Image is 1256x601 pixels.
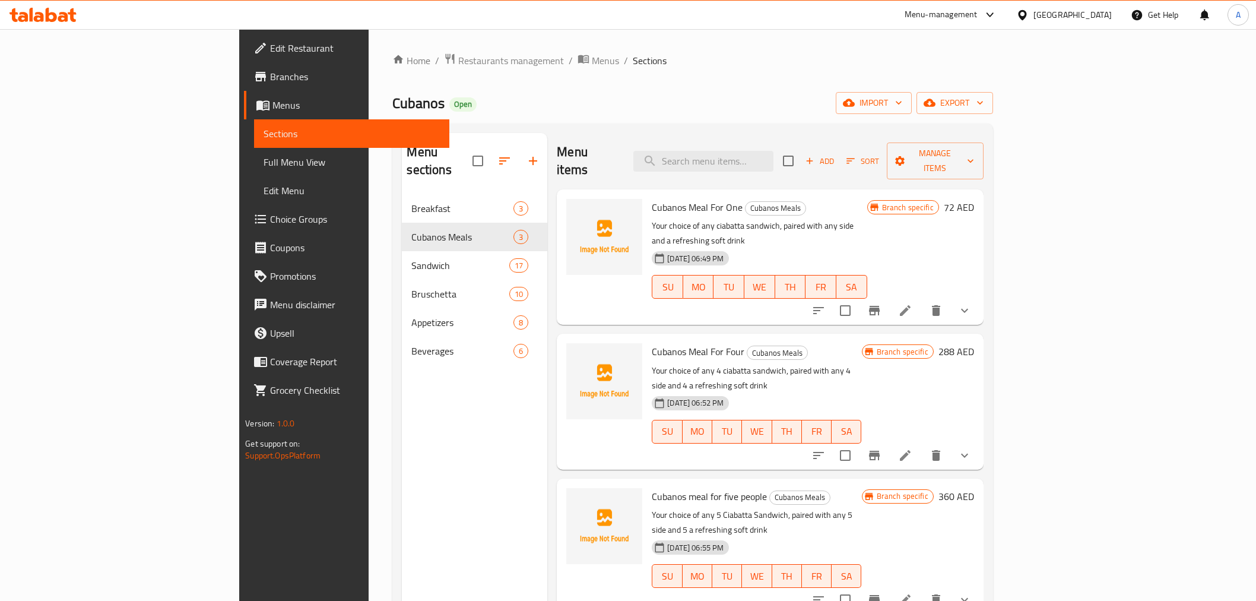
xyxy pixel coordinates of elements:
[950,296,979,325] button: show more
[244,62,449,91] a: Branches
[662,542,728,553] span: [DATE] 06:55 PM
[633,151,773,172] input: search
[402,194,547,223] div: Breakfast3
[244,233,449,262] a: Coupons
[270,383,439,397] span: Grocery Checklist
[805,275,836,299] button: FR
[744,275,775,299] button: WE
[718,279,740,296] span: TU
[652,198,743,216] span: Cubanos Meal For One
[514,232,528,243] span: 3
[277,416,295,431] span: 1.0.0
[657,279,678,296] span: SU
[801,152,839,170] button: Add
[804,154,836,168] span: Add
[652,343,744,360] span: Cubanos Meal For Four
[717,568,737,585] span: TU
[264,126,439,141] span: Sections
[683,275,714,299] button: MO
[392,53,992,68] nav: breadcrumb
[578,53,619,68] a: Menus
[747,346,807,360] span: Cubanos Meals
[687,568,708,585] span: MO
[254,148,449,176] a: Full Menu View
[832,420,861,444] button: SA
[244,34,449,62] a: Edit Restaurant
[938,343,974,360] h6: 288 AED
[836,423,857,440] span: SA
[270,212,439,226] span: Choice Groups
[688,279,709,296] span: MO
[807,423,827,440] span: FR
[513,344,528,358] div: items
[411,287,509,301] span: Bruschetta
[652,420,682,444] button: SU
[683,564,712,588] button: MO
[509,287,528,301] div: items
[747,568,767,585] span: WE
[780,279,801,296] span: TH
[846,154,879,168] span: Sort
[747,346,808,360] div: Cubanos Meals
[769,491,830,505] div: Cubanos Meals
[770,491,830,504] span: Cubanos Meals
[772,420,802,444] button: TH
[652,275,683,299] button: SU
[887,143,984,179] button: Manage items
[264,184,439,198] span: Edit Menu
[402,280,547,308] div: Bruschetta10
[804,296,833,325] button: sort-choices
[916,92,993,114] button: export
[860,296,889,325] button: Branch-specific-item
[264,155,439,169] span: Full Menu View
[777,423,797,440] span: TH
[510,260,528,271] span: 17
[742,420,772,444] button: WE
[839,152,887,170] span: Sort items
[657,423,677,440] span: SU
[922,296,950,325] button: delete
[836,275,867,299] button: SA
[254,119,449,148] a: Sections
[938,488,974,505] h6: 360 AED
[713,275,744,299] button: TU
[270,298,439,312] span: Menu disclaimer
[449,97,477,112] div: Open
[402,189,547,370] nav: Menu sections
[514,346,528,357] span: 6
[411,258,509,273] div: Sandwich
[652,508,861,537] p: Your choice of any 5 Ciabatta Sandwich, paired with any 5 side and 5 a refreshing soft drink
[746,201,805,215] span: Cubanos Meals
[872,346,933,358] span: Branch specific
[1033,8,1112,21] div: [GEOGRAPHIC_DATA]
[270,326,439,340] span: Upsell
[662,397,728,409] span: [DATE] 06:52 PM
[509,258,528,273] div: items
[270,241,439,255] span: Coupons
[898,303,912,318] a: Edit menu item
[944,199,974,216] h6: 72 AED
[810,279,832,296] span: FR
[244,290,449,319] a: Menu disclaimer
[411,201,513,216] div: Breakfast
[411,315,513,330] span: Appetizers
[513,201,528,216] div: items
[513,230,528,244] div: items
[836,92,912,114] button: import
[776,148,801,173] span: Select section
[402,251,547,280] div: Sandwich17
[832,564,861,588] button: SA
[411,344,513,358] div: Beverages
[652,363,861,393] p: Your choice of any 4 ciabatta sandwich, paired with any 4 side and 4 a refreshing soft drink
[926,96,984,110] span: export
[458,53,564,68] span: Restaurants management
[514,317,528,328] span: 8
[569,53,573,68] li: /
[592,53,619,68] span: Menus
[411,230,513,244] span: Cubanos Meals
[244,319,449,347] a: Upsell
[244,262,449,290] a: Promotions
[1236,8,1241,21] span: A
[402,223,547,251] div: Cubanos Meals3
